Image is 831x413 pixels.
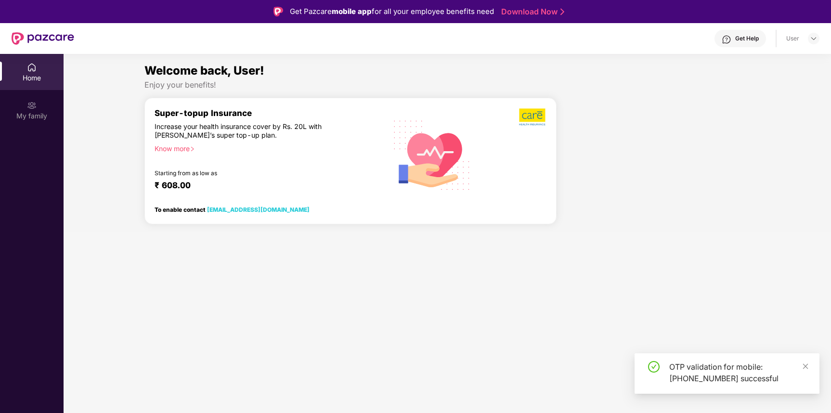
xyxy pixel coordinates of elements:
[786,35,799,42] div: User
[155,169,342,176] div: Starting from as low as
[155,122,342,140] div: Increase your health insurance cover by Rs. 20L with [PERSON_NAME]’s super top-up plan.
[519,108,546,126] img: b5dec4f62d2307b9de63beb79f102df3.png
[735,35,759,42] div: Get Help
[802,363,809,370] span: close
[144,64,264,77] span: Welcome back, User!
[669,361,808,384] div: OTP validation for mobile: [PHONE_NUMBER] successful
[155,108,383,118] div: Super-topup Insurance
[207,206,310,213] a: [EMAIL_ADDRESS][DOMAIN_NAME]
[155,180,374,192] div: ₹ 608.00
[501,7,561,17] a: Download Now
[386,108,478,201] img: svg+xml;base64,PHN2ZyB4bWxucz0iaHR0cDovL3d3dy53My5vcmcvMjAwMC9zdmciIHhtbG5zOnhsaW5rPSJodHRwOi8vd3...
[560,7,564,17] img: Stroke
[722,35,731,44] img: svg+xml;base64,PHN2ZyBpZD0iSGVscC0zMngzMiIgeG1sbnM9Imh0dHA6Ly93d3cudzMub3JnLzIwMDAvc3ZnIiB3aWR0aD...
[27,63,37,72] img: svg+xml;base64,PHN2ZyBpZD0iSG9tZSIgeG1sbnM9Imh0dHA6Ly93d3cudzMub3JnLzIwMDAvc3ZnIiB3aWR0aD0iMjAiIG...
[648,361,660,373] span: check-circle
[12,32,74,45] img: New Pazcare Logo
[190,146,195,152] span: right
[810,35,818,42] img: svg+xml;base64,PHN2ZyBpZD0iRHJvcGRvd24tMzJ4MzIiIHhtbG5zPSJodHRwOi8vd3d3LnczLm9yZy8yMDAwL3N2ZyIgd2...
[273,7,283,16] img: Logo
[290,6,494,17] div: Get Pazcare for all your employee benefits need
[27,101,37,110] img: svg+xml;base64,PHN2ZyB3aWR0aD0iMjAiIGhlaWdodD0iMjAiIHZpZXdCb3g9IjAgMCAyMCAyMCIgZmlsbD0ibm9uZSIgeG...
[144,80,751,90] div: Enjoy your benefits!
[332,7,372,16] strong: mobile app
[155,144,377,151] div: Know more
[155,206,310,213] div: To enable contact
